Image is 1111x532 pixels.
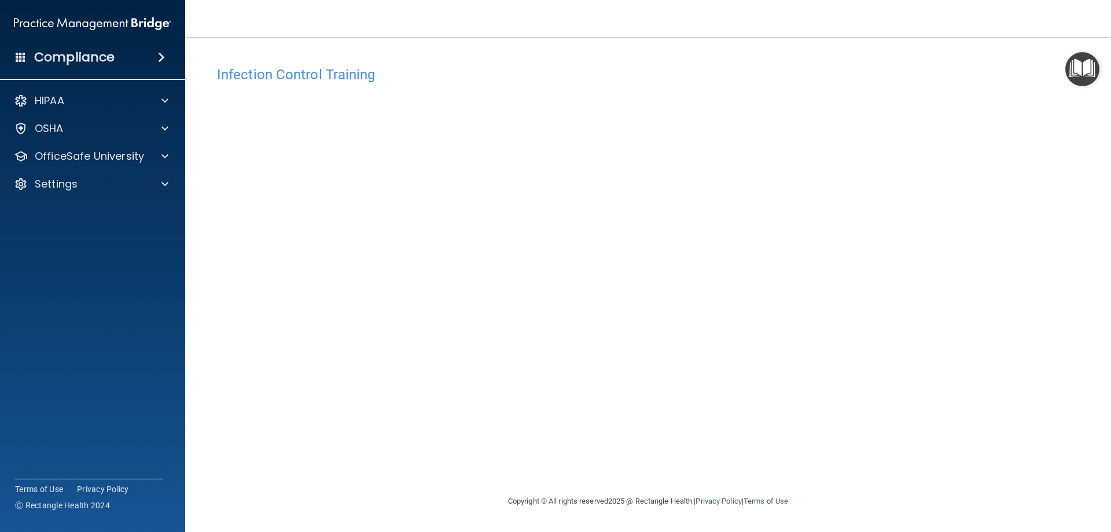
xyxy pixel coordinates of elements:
[1065,52,1099,86] button: Open Resource Center
[15,483,63,495] a: Terms of Use
[14,149,168,163] a: OfficeSafe University
[744,497,788,505] a: Terms of Use
[35,94,64,108] p: HIPAA
[35,177,78,191] p: Settings
[14,177,168,191] a: Settings
[696,497,741,505] a: Privacy Policy
[15,500,110,511] span: Ⓒ Rectangle Health 2024
[34,49,115,65] h4: Compliance
[77,483,129,495] a: Privacy Policy
[217,67,1079,82] h4: Infection Control Training
[35,149,144,163] p: OfficeSafe University
[14,12,171,35] img: PMB logo
[437,483,859,520] div: Copyright © All rights reserved 2025 @ Rectangle Health | |
[35,122,64,135] p: OSHA
[217,89,796,445] iframe: infection-control-training
[14,94,168,108] a: HIPAA
[14,122,168,135] a: OSHA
